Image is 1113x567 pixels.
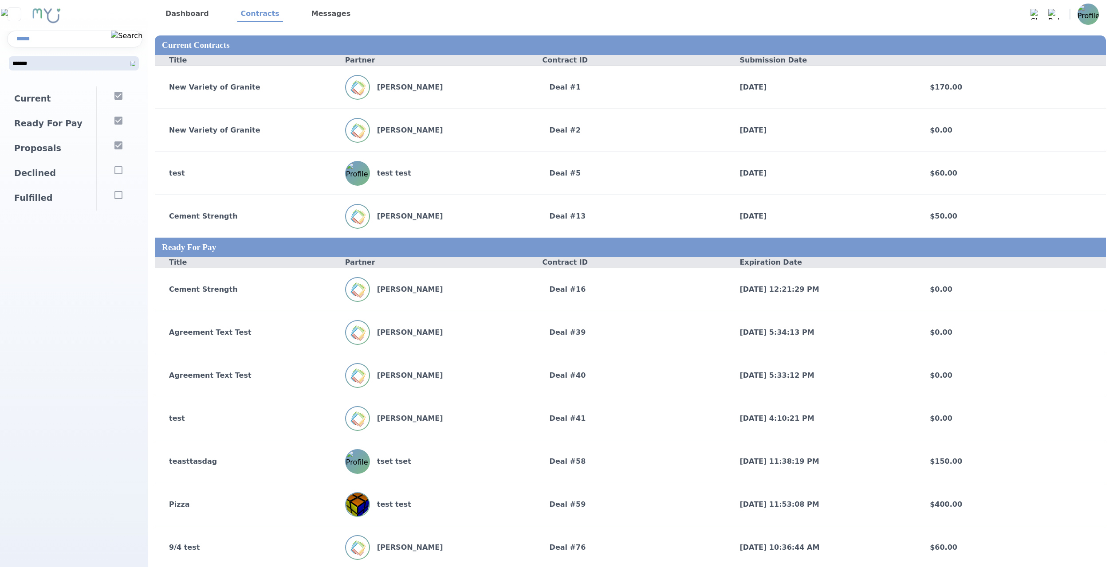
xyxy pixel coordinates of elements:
[725,168,916,179] div: [DATE]
[1,9,27,20] img: Close sidebar
[535,284,726,295] div: Deal # 16
[916,327,1106,338] div: $0.00
[916,499,1106,510] div: $400.00
[155,211,345,222] div: Cement Strength
[346,407,369,430] img: Profile
[345,55,535,66] div: Partner
[725,211,916,222] div: [DATE]
[725,542,916,553] div: [DATE] 10:36:44 AM
[346,493,369,516] img: Profile
[535,125,726,136] div: Deal # 2
[155,55,345,66] div: Title
[1078,4,1099,25] img: Profile
[155,284,345,295] div: Cement Strength
[535,257,726,268] div: Contract ID
[155,413,345,424] div: test
[916,542,1106,553] div: $60.00
[725,284,916,295] div: [DATE] 12:21:29 PM
[370,327,443,338] p: [PERSON_NAME]
[155,125,345,136] div: New Variety of Granite
[346,321,369,344] img: Profile
[237,7,283,22] a: Contracts
[916,82,1106,93] div: $170.00
[535,211,726,222] div: Deal # 13
[1030,9,1041,20] img: Chat
[535,370,726,381] div: Deal # 40
[725,82,916,93] div: [DATE]
[535,55,726,66] div: Contract ID
[370,413,443,424] p: [PERSON_NAME]
[916,413,1106,424] div: $0.00
[346,278,369,301] img: Profile
[155,370,345,381] div: Agreement Text Test
[535,499,726,510] div: Deal # 59
[725,456,916,467] div: [DATE] 11:38:19 PM
[370,284,443,295] p: [PERSON_NAME]
[346,205,369,228] img: Profile
[155,168,345,179] div: test
[346,364,369,387] img: Profile
[346,536,369,559] img: Profile
[370,211,443,222] p: [PERSON_NAME]
[155,257,345,268] div: Title
[7,111,96,136] div: Ready For Pay
[155,456,345,467] div: teasttasdag
[535,456,726,467] div: Deal # 58
[916,125,1106,136] div: $0.00
[725,370,916,381] div: [DATE] 5:33:12 PM
[155,542,345,553] div: 9/4 test
[370,542,443,553] p: [PERSON_NAME]
[346,450,369,473] img: Profile
[346,162,369,185] img: Profile
[370,499,411,510] p: test test
[916,211,1106,222] div: $50.00
[725,413,916,424] div: [DATE] 4:10:21 PM
[535,542,726,553] div: Deal # 76
[725,55,916,66] div: Submission Date
[155,82,345,93] div: New Variety of Granite
[370,370,443,381] p: [PERSON_NAME]
[916,284,1106,295] div: $0.00
[308,7,354,22] a: Messages
[155,35,1106,55] div: Current Contracts
[346,119,369,142] img: Profile
[162,7,212,22] a: Dashboard
[7,86,96,111] div: Current
[370,125,443,136] p: [PERSON_NAME]
[370,82,443,93] p: [PERSON_NAME]
[916,456,1106,467] div: $150.00
[916,168,1106,179] div: $60.00
[345,257,535,268] div: Partner
[7,186,96,211] div: Fulfilled
[1048,9,1059,20] img: Bell
[346,76,369,99] img: Profile
[155,327,345,338] div: Agreement Text Test
[535,82,726,93] div: Deal # 1
[916,370,1106,381] div: $0.00
[7,161,96,186] div: Declined
[155,499,345,510] div: Pizza
[7,136,96,161] div: Proposals
[725,499,916,510] div: [DATE] 11:53:08 PM
[725,327,916,338] div: [DATE] 5:34:13 PM
[155,238,1106,257] div: Ready For Pay
[535,327,726,338] div: Deal # 39
[370,168,411,179] p: test test
[535,413,726,424] div: Deal # 41
[370,456,411,467] p: tset tset
[725,125,916,136] div: [DATE]
[725,257,916,268] div: Expiration Date
[535,168,726,179] div: Deal # 5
